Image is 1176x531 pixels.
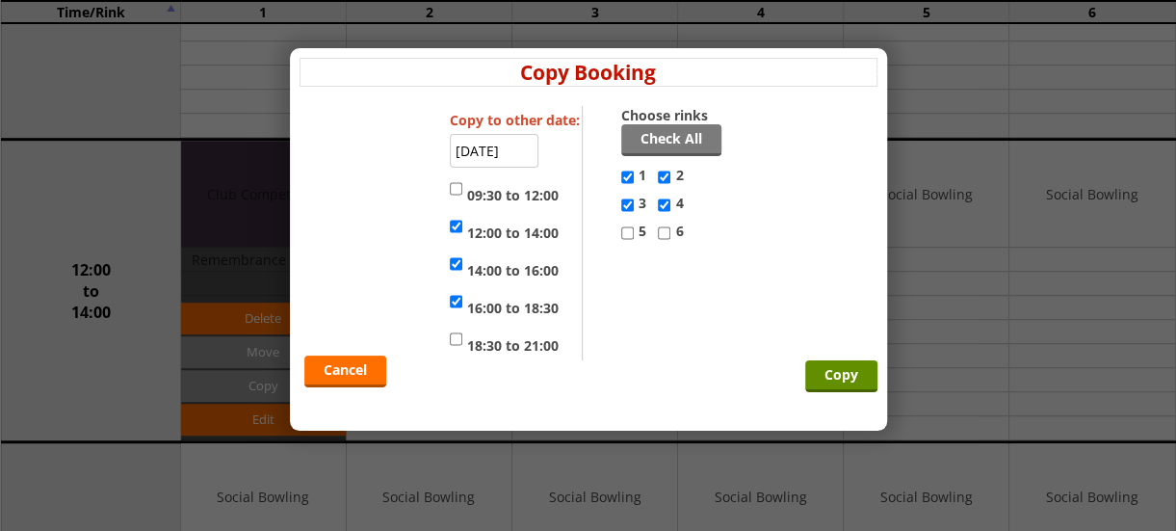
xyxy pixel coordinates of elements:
[621,194,658,222] label: 3
[621,106,726,124] label: Choose rinks
[450,215,462,238] input: 12:00 to 14:00
[450,111,580,129] label: Copy to other date:
[450,177,559,205] label: 09:30 to 12:00
[621,222,634,245] input: 5
[450,290,559,318] label: 16:00 to 18:30
[450,134,538,168] input: Select date...
[621,166,658,194] label: 1
[450,290,462,313] input: 16:00 to 18:30
[450,328,462,351] input: 18:30 to 21:00
[621,222,658,250] label: 5
[450,215,559,243] label: 12:00 to 14:00
[450,177,462,200] input: 09:30 to 12:00
[658,194,694,222] label: 4
[658,194,670,217] input: 4
[450,328,559,356] label: 18:30 to 21:00
[805,360,877,392] input: Copy
[300,58,877,87] h4: Copy Booking
[450,252,462,276] input: 14:00 to 16:00
[658,166,670,189] input: 2
[621,166,634,189] input: 1
[621,124,721,156] a: Check All
[450,252,559,280] label: 14:00 to 16:00
[304,356,386,387] a: Cancel
[621,194,634,217] input: 3
[658,166,694,194] label: 2
[866,54,877,81] a: x
[658,222,670,245] input: 6
[658,222,694,250] label: 6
